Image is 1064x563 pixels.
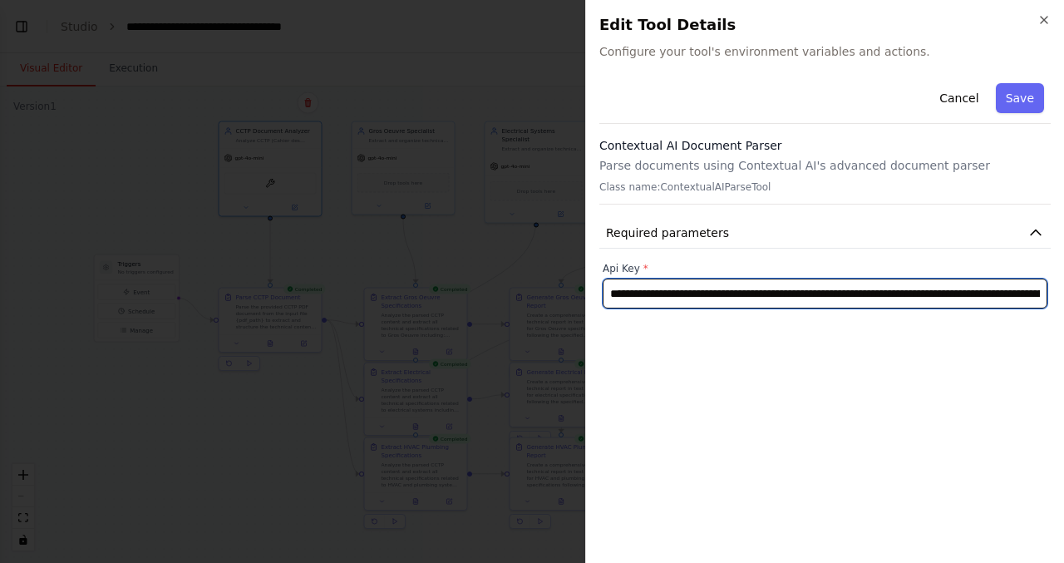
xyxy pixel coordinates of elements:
h3: Contextual AI Document Parser [599,137,1051,154]
p: Class name: ContextualAIParseTool [599,180,1051,194]
label: Api Key [603,262,1047,275]
h2: Edit Tool Details [599,13,1051,37]
button: Cancel [929,83,988,113]
p: Parse documents using Contextual AI's advanced document parser [599,157,1051,174]
button: Save [996,83,1044,113]
span: Required parameters [606,225,729,241]
button: Required parameters [599,218,1051,249]
span: Configure your tool's environment variables and actions. [599,43,1051,60]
